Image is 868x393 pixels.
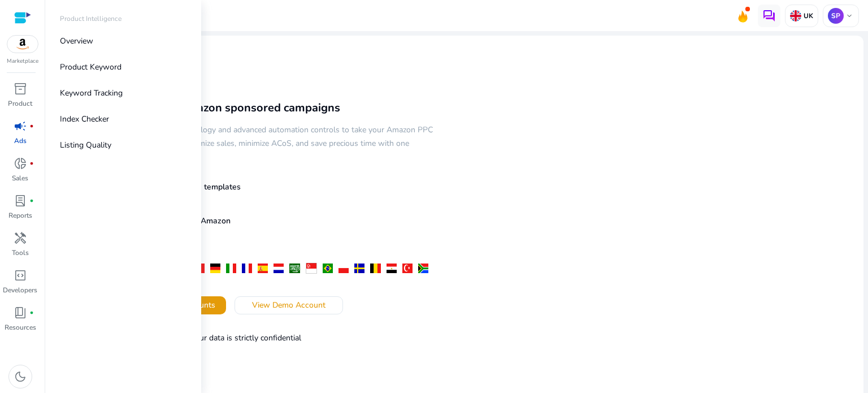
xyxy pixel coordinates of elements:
p: Product [8,98,32,109]
p: Sales [12,173,28,183]
p: Our Privacy Policy ensures your data is strictly confidential [81,331,434,345]
p: Product Keyword [60,61,121,73]
p: Keyword Tracking [60,87,123,99]
p: Product Intelligence [60,14,121,24]
img: uk.svg [790,10,801,21]
h5: Leverage machine learning technology and advanced automation controls to take your Amazon PPC cam... [81,123,434,164]
p: Tools [12,248,29,258]
span: fiber_manual_record [29,161,34,166]
button: View Demo Account [235,296,343,314]
h3: Supercharge your Amazon sponsored campaigns [81,101,434,115]
p: Ads [14,136,27,146]
span: book_4 [14,306,27,319]
p: Index Checker [60,113,109,125]
span: code_blocks [14,269,27,282]
p: Overview [60,35,93,47]
p: Listing Quality [60,139,111,151]
span: handyman [14,231,27,245]
span: View Demo Account [252,299,325,311]
h4: We support all Amazon geographies: [81,241,434,259]
p: Developers [3,285,37,295]
span: dark_mode [14,370,27,383]
span: inventory_2 [14,82,27,96]
span: campaign [14,119,27,133]
span: keyboard_arrow_down [845,11,854,20]
p: Resources [5,322,36,332]
span: donut_small [14,157,27,170]
img: amazon.svg [7,36,38,53]
p: Marketplace [7,57,38,66]
p: SP [828,8,844,24]
p: UK [801,11,813,20]
span: fiber_manual_record [29,198,34,203]
span: fiber_manual_record [29,124,34,128]
p: Approved by [81,356,434,368]
p: Reports [8,210,32,221]
span: lab_profile [14,194,27,208]
span: fiber_manual_record [29,310,34,315]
